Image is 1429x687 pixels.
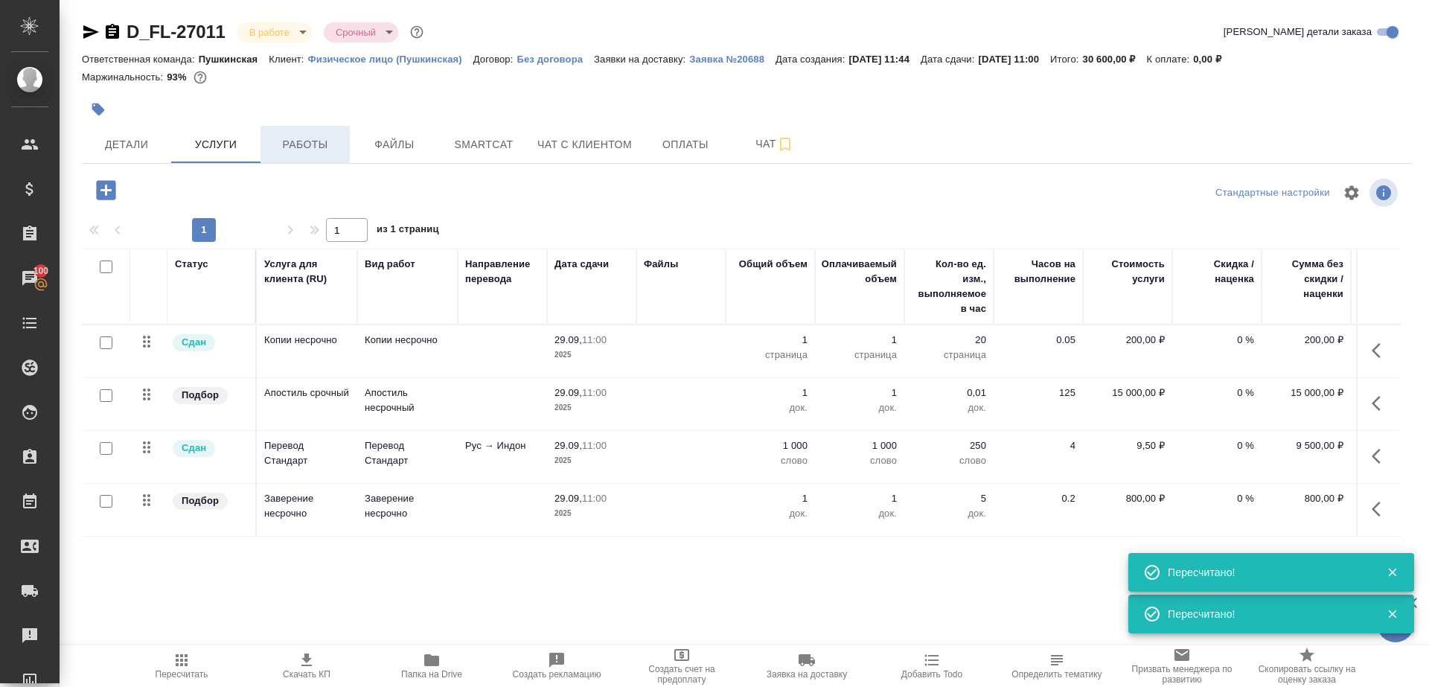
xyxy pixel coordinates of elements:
[1269,333,1343,348] p: 200,00 ₽
[264,333,350,348] p: Копии несрочно
[182,441,206,456] p: Сдан
[182,493,219,508] p: Подбор
[1363,333,1398,368] button: Показать кнопки
[994,645,1119,687] button: Определить тематику
[912,438,986,453] p: 250
[1083,54,1147,65] p: 30 600,00 ₽
[912,348,986,362] p: страница
[494,645,619,687] button: Создать рекламацию
[365,333,450,348] p: Копии несрочно
[650,135,721,154] span: Оплаты
[994,325,1083,377] td: 0.05
[25,263,58,278] span: 100
[1269,491,1343,506] p: 800,00 ₽
[554,506,629,521] p: 2025
[156,669,208,680] span: Пересчитать
[308,52,473,65] a: Физическое лицо (Пушкинская)
[86,175,127,205] button: Добавить услугу
[1168,565,1364,580] div: Пересчитано!
[180,135,252,154] span: Услуги
[689,54,776,65] p: Заявка №20688
[1269,257,1343,301] div: Сумма без скидки / наценки
[582,387,607,398] p: 11:00
[1119,645,1244,687] button: Призвать менеджера по развитию
[901,669,962,680] span: Добавить Todo
[822,386,897,400] p: 1
[199,54,269,65] p: Пушкинская
[308,54,473,65] p: Физическое лицо (Пушкинская)
[1180,438,1254,453] p: 0 %
[733,348,808,362] p: страница
[554,400,629,415] p: 2025
[912,491,986,506] p: 5
[1224,25,1372,39] span: [PERSON_NAME] детали заказа
[733,506,808,521] p: док.
[517,54,594,65] p: Без договора
[369,645,494,687] button: Папка на Drive
[594,54,689,65] p: Заявки на доставку:
[127,22,226,42] a: D_FL-27011
[1363,386,1398,421] button: Показать кнопки
[848,54,921,65] p: [DATE] 11:44
[822,348,897,362] p: страница
[1090,491,1165,506] p: 800,00 ₽
[912,333,986,348] p: 20
[582,334,607,345] p: 11:00
[554,348,629,362] p: 2025
[182,335,206,350] p: Сдан
[689,52,776,67] button: Заявка №20688
[1334,175,1369,211] span: Настроить таблицу
[733,491,808,506] p: 1
[554,334,582,345] p: 29.09,
[182,388,219,403] p: Подбор
[822,506,897,521] p: док.
[912,400,986,415] p: док.
[513,669,601,680] span: Создать рекламацию
[191,68,210,87] button: 1670.08 RUB;
[264,491,350,521] p: Заверение несрочно
[733,400,808,415] p: док.
[473,54,517,65] p: Договор:
[365,438,450,468] p: Перевод Стандарт
[1180,491,1254,506] p: 0 %
[269,135,341,154] span: Работы
[465,257,540,287] div: Направление перевода
[733,386,808,400] p: 1
[82,54,199,65] p: Ответственная команда:
[82,71,167,83] p: Маржинальность:
[554,493,582,504] p: 29.09,
[1090,438,1165,453] p: 9,50 ₽
[1090,386,1165,400] p: 15 000,00 ₽
[407,22,426,42] button: Доп статусы указывают на важность/срочность заказа
[365,386,450,415] p: Апостиль несрочный
[912,386,986,400] p: 0,01
[1212,182,1334,205] div: split button
[1090,257,1165,287] div: Стоимость услуги
[1363,438,1398,474] button: Показать кнопки
[82,23,100,41] button: Скопировать ссылку для ЯМессенджера
[1001,257,1075,287] div: Часов на выполнение
[1180,257,1254,287] div: Скидка / наценка
[1377,566,1407,579] button: Закрыть
[1011,669,1102,680] span: Определить тематику
[4,260,56,297] a: 100
[822,438,897,453] p: 1 000
[776,54,848,65] p: Дата создания:
[359,135,430,154] span: Файлы
[175,257,208,272] div: Статус
[644,257,678,272] div: Файлы
[237,22,312,42] div: В работе
[517,52,594,65] a: Без договора
[619,645,744,687] button: Создать счет на предоплату
[82,93,115,126] button: Добавить тэг
[331,26,380,39] button: Срочный
[1269,386,1343,400] p: 15 000,00 ₽
[994,484,1083,536] td: 0.2
[776,135,794,153] svg: Подписаться
[1377,607,1407,621] button: Закрыть
[1193,54,1233,65] p: 0,00 ₽
[822,491,897,506] p: 1
[739,257,808,272] div: Общий объем
[554,387,582,398] p: 29.09,
[465,438,540,453] p: Рус → Индон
